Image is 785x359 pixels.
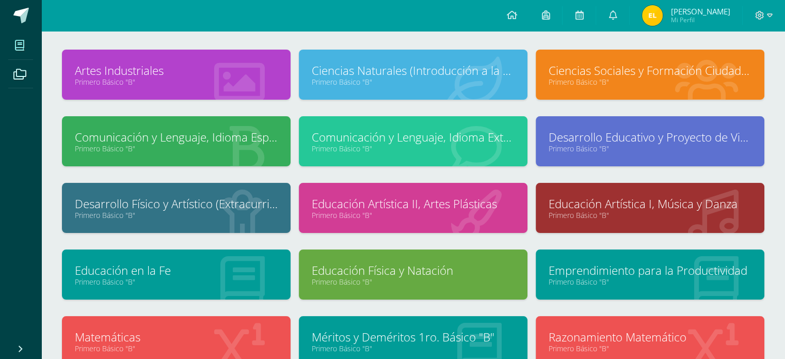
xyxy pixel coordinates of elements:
[549,129,751,145] a: Desarrollo Educativo y Proyecto de Vida
[75,344,278,353] a: Primero Básico "B"
[549,77,751,87] a: Primero Básico "B"
[670,6,730,17] span: [PERSON_NAME]
[312,210,515,220] a: Primero Básico "B"
[549,63,751,79] a: Ciencias Sociales y Formación Ciudadana e Interculturalidad
[312,196,515,212] a: Educación Artística II, Artes Plásticas
[75,144,278,153] a: Primero Básico "B"
[312,144,515,153] a: Primero Básico "B"
[312,63,515,79] a: Ciencias Naturales (Introducción a la Biología)
[312,129,515,145] a: Comunicación y Lenguaje, Idioma Extranjero Inglés
[549,196,751,212] a: Educación Artística I, Música y Danza
[75,196,278,212] a: Desarrollo Físico y Artístico (Extracurricular)
[670,15,730,24] span: Mi Perfil
[75,77,278,87] a: Primero Básico "B"
[75,329,278,345] a: Matemáticas
[549,144,751,153] a: Primero Básico "B"
[312,277,515,287] a: Primero Básico "B"
[75,210,278,220] a: Primero Básico "B"
[549,262,751,278] a: Emprendimiento para la Productividad
[75,277,278,287] a: Primero Básico "B"
[312,262,515,278] a: Educación Física y Natación
[75,129,278,145] a: Comunicación y Lenguaje, Idioma Español
[312,344,515,353] a: Primero Básico "B"
[75,262,278,278] a: Educación en la Fe
[549,210,751,220] a: Primero Básico "B"
[549,344,751,353] a: Primero Básico "B"
[549,329,751,345] a: Razonamiento Matemático
[75,63,278,79] a: Artes Industriales
[549,277,751,287] a: Primero Básico "B"
[642,5,663,26] img: 5e2cd4cd3dda3d6388df45b6c29225db.png
[312,329,515,345] a: Méritos y Deméritos 1ro. Básico "B"
[312,77,515,87] a: Primero Básico "B"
